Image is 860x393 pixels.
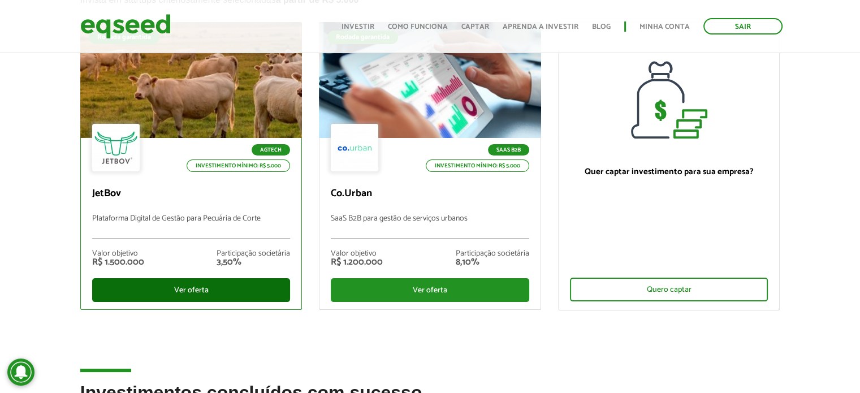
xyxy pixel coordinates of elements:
div: Valor objetivo [331,250,383,258]
img: EqSeed [80,11,171,41]
p: Investimento mínimo: R$ 5.000 [426,159,529,172]
a: Como funciona [388,23,448,31]
a: Sair [703,18,783,34]
div: 3,50% [217,258,290,267]
div: Quero captar [570,278,768,301]
div: Valor objetivo [92,250,144,258]
div: Ver oferta [331,278,529,302]
a: Blog [592,23,611,31]
div: R$ 1.500.000 [92,258,144,267]
a: Minha conta [639,23,690,31]
p: JetBov [92,188,291,200]
div: Ver oferta [92,278,291,302]
p: Co.Urban [331,188,529,200]
div: Participação societária [217,250,290,258]
a: Quer captar investimento para sua empresa? Quero captar [558,22,780,310]
p: SaaS B2B para gestão de serviços urbanos [331,214,529,239]
div: Participação societária [456,250,529,258]
p: SaaS B2B [488,144,529,156]
a: Rodada garantida Agtech Investimento mínimo: R$ 5.000 JetBov Plataforma Digital de Gestão para Pe... [80,22,302,310]
a: Captar [461,23,489,31]
p: Quer captar investimento para sua empresa? [570,167,768,177]
p: Investimento mínimo: R$ 5.000 [187,159,290,172]
p: Agtech [252,144,290,156]
div: R$ 1.200.000 [331,258,383,267]
a: Aprenda a investir [503,23,578,31]
a: Investir [342,23,374,31]
div: 8,10% [456,258,529,267]
p: Plataforma Digital de Gestão para Pecuária de Corte [92,214,291,239]
a: Rodada garantida SaaS B2B Investimento mínimo: R$ 5.000 Co.Urban SaaS B2B para gestão de serviços... [319,22,541,310]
